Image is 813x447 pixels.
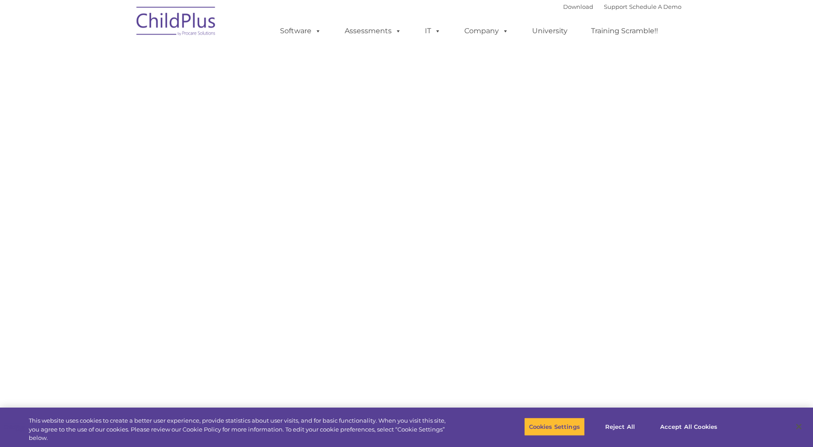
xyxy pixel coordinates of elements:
a: Assessments [336,22,410,40]
iframe: Form 0 [139,154,675,221]
button: Cookies Settings [524,417,585,436]
a: Training Scramble!! [582,22,667,40]
a: Download [563,3,593,10]
a: University [523,22,576,40]
button: Reject All [592,417,648,436]
a: Support [604,3,627,10]
button: Accept All Cookies [655,417,722,436]
font: | [563,3,681,10]
button: Close [789,417,809,436]
img: ChildPlus by Procare Solutions [132,0,221,45]
a: IT [416,22,450,40]
a: Company [455,22,517,40]
div: This website uses cookies to create a better user experience, provide statistics about user visit... [29,416,447,443]
a: Schedule A Demo [629,3,681,10]
a: Software [271,22,330,40]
